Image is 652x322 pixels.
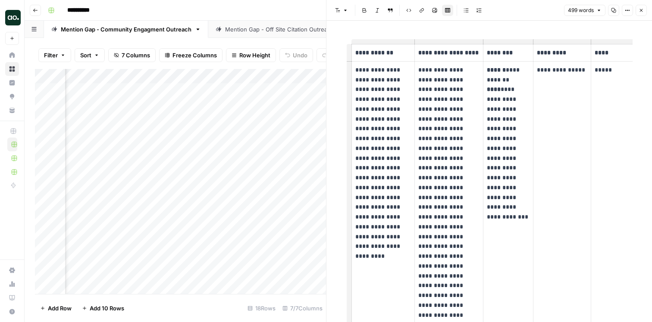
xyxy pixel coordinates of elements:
a: Insights [5,76,19,90]
a: Settings [5,263,19,277]
button: Sort [75,48,105,62]
a: Home [5,48,19,62]
span: Add Row [48,304,72,313]
span: Sort [80,51,91,59]
button: 499 words [564,5,605,16]
a: Learning Hub [5,291,19,305]
span: Undo [293,51,307,59]
button: Workspace: Dillon Test [5,7,19,28]
button: Help + Support [5,305,19,319]
span: Filter [44,51,58,59]
a: Mention Gap - Off Site Citation Outreach [208,21,351,38]
span: Add 10 Rows [90,304,124,313]
div: Mention Gap - Off Site Citation Outreach [225,25,334,34]
span: Row Height [239,51,270,59]
a: Usage [5,277,19,291]
div: 7/7 Columns [279,301,326,315]
div: Mention Gap - Community Engagment Outreach [61,25,191,34]
div: 18 Rows [244,301,279,315]
a: Browse [5,62,19,76]
a: Your Data [5,103,19,117]
a: Opportunities [5,90,19,103]
button: Undo [279,48,313,62]
button: Add 10 Rows [77,301,129,315]
button: Row Height [226,48,276,62]
img: Dillon Test Logo [5,10,21,25]
button: 7 Columns [108,48,156,62]
a: Mention Gap - Community Engagment Outreach [44,21,208,38]
button: Add Row [35,301,77,315]
button: Freeze Columns [159,48,223,62]
span: 499 words [568,6,594,14]
span: Freeze Columns [172,51,217,59]
button: Filter [38,48,71,62]
span: 7 Columns [122,51,150,59]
